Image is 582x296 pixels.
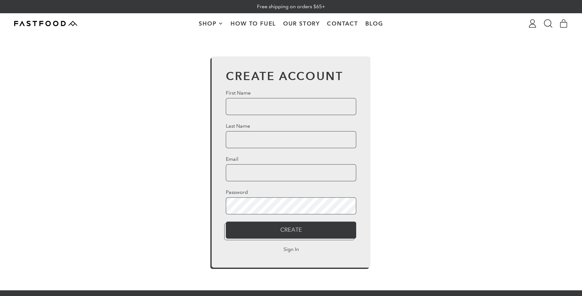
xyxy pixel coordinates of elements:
[195,14,227,33] button: Shop
[280,14,324,33] a: Our Story
[362,14,387,33] a: Blog
[226,155,356,163] label: Email
[227,14,279,33] a: How To Fuel
[226,222,356,239] button: Create
[14,21,77,26] img: Fastfood
[199,21,218,26] span: Shop
[323,14,362,33] a: Contact
[226,89,356,97] label: First Name
[226,189,356,196] label: Password
[226,122,356,130] label: Last Name
[283,246,299,253] a: Sign In
[226,71,356,82] h1: Create Account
